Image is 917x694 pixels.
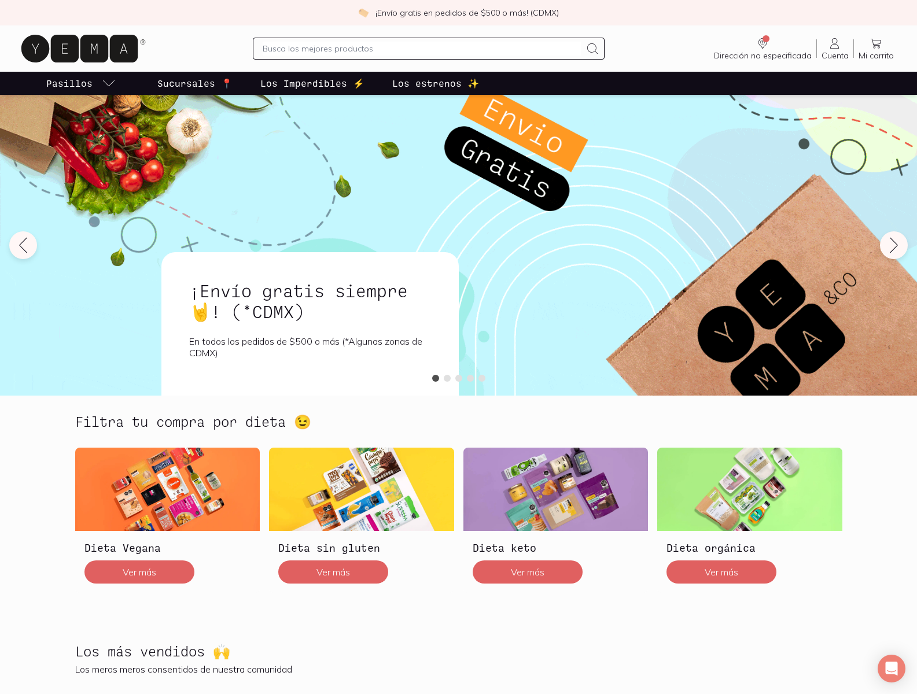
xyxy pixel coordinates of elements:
[75,644,230,659] h2: Los más vendidos 🙌
[189,335,431,359] p: En todos los pedidos de $500 o más (*Algunas zonas de CDMX)
[657,448,842,531] img: Dieta orgánica
[463,448,649,531] img: Dieta keto
[473,560,583,584] button: Ver más
[375,7,559,19] p: ¡Envío gratis en pedidos de $500 o más! (CDMX)
[709,36,816,61] a: Dirección no especificada
[463,448,649,592] a: Dieta ketoDieta ketoVer más
[859,50,894,61] span: Mi carrito
[157,76,233,90] p: Sucursales 📍
[390,72,481,95] a: Los estrenos ✨
[75,414,311,429] h2: Filtra tu compra por dieta 😉
[666,540,833,555] h3: Dieta orgánica
[84,560,194,584] button: Ver más
[258,72,367,95] a: Los Imperdibles ⚡️
[84,540,251,555] h3: Dieta Vegana
[269,448,454,531] img: Dieta sin gluten
[278,560,388,584] button: Ver más
[817,36,853,61] a: Cuenta
[392,76,479,90] p: Los estrenos ✨
[155,72,235,95] a: Sucursales 📍
[46,76,93,90] p: Pasillos
[269,448,454,592] a: Dieta sin glutenDieta sin glutenVer más
[822,50,849,61] span: Cuenta
[263,42,581,56] input: Busca los mejores productos
[75,448,260,531] img: Dieta Vegana
[278,540,445,555] h3: Dieta sin gluten
[878,655,905,682] div: Open Intercom Messenger
[473,540,639,555] h3: Dieta keto
[75,448,260,592] a: Dieta VeganaDieta VeganaVer más
[666,560,776,584] button: Ver más
[854,36,898,61] a: Mi carrito
[44,72,118,95] a: pasillo-todos-link
[260,76,364,90] p: Los Imperdibles ⚡️
[657,448,842,592] a: Dieta orgánicaDieta orgánicaVer más
[714,50,812,61] span: Dirección no especificada
[189,280,431,322] h1: ¡Envío gratis siempre🤘! (*CDMX)
[75,663,842,675] p: Los meros meros consentidos de nuestra comunidad
[358,8,369,18] img: check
